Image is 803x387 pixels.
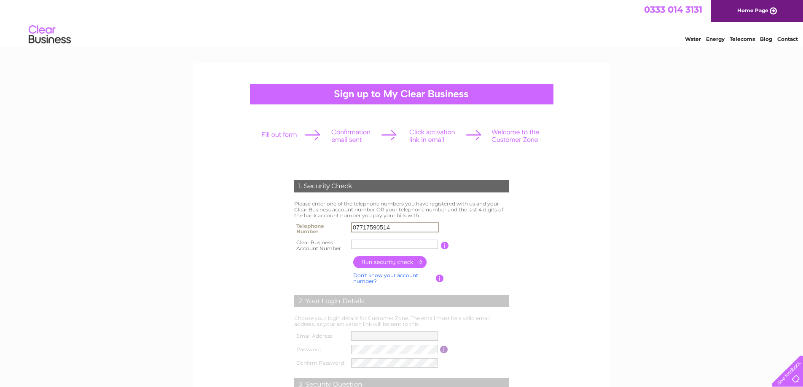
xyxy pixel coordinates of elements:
[292,220,349,237] th: Telephone Number
[203,5,601,41] div: Clear Business is a trading name of Verastar Limited (registered in [GEOGRAPHIC_DATA] No. 3667643...
[685,36,701,42] a: Water
[292,199,511,220] td: Please enter one of the telephone numbers you have registered with us and your Clear Business acc...
[294,180,509,192] div: 1. Security Check
[292,237,349,254] th: Clear Business Account Number
[353,272,418,284] a: Don't know your account number?
[730,36,755,42] a: Telecoms
[706,36,725,42] a: Energy
[292,313,511,329] td: Choose your login details for Customer Zone. The email must be a valid email address, as your act...
[441,242,449,249] input: Information
[292,343,349,356] th: Password
[292,356,349,370] th: Confirm Password
[292,329,349,343] th: Email Address
[28,22,71,48] img: logo.png
[644,4,702,15] a: 0333 014 3131
[777,36,798,42] a: Contact
[436,275,444,282] input: Information
[440,346,448,353] input: Information
[294,295,509,307] div: 2. Your Login Details
[760,36,772,42] a: Blog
